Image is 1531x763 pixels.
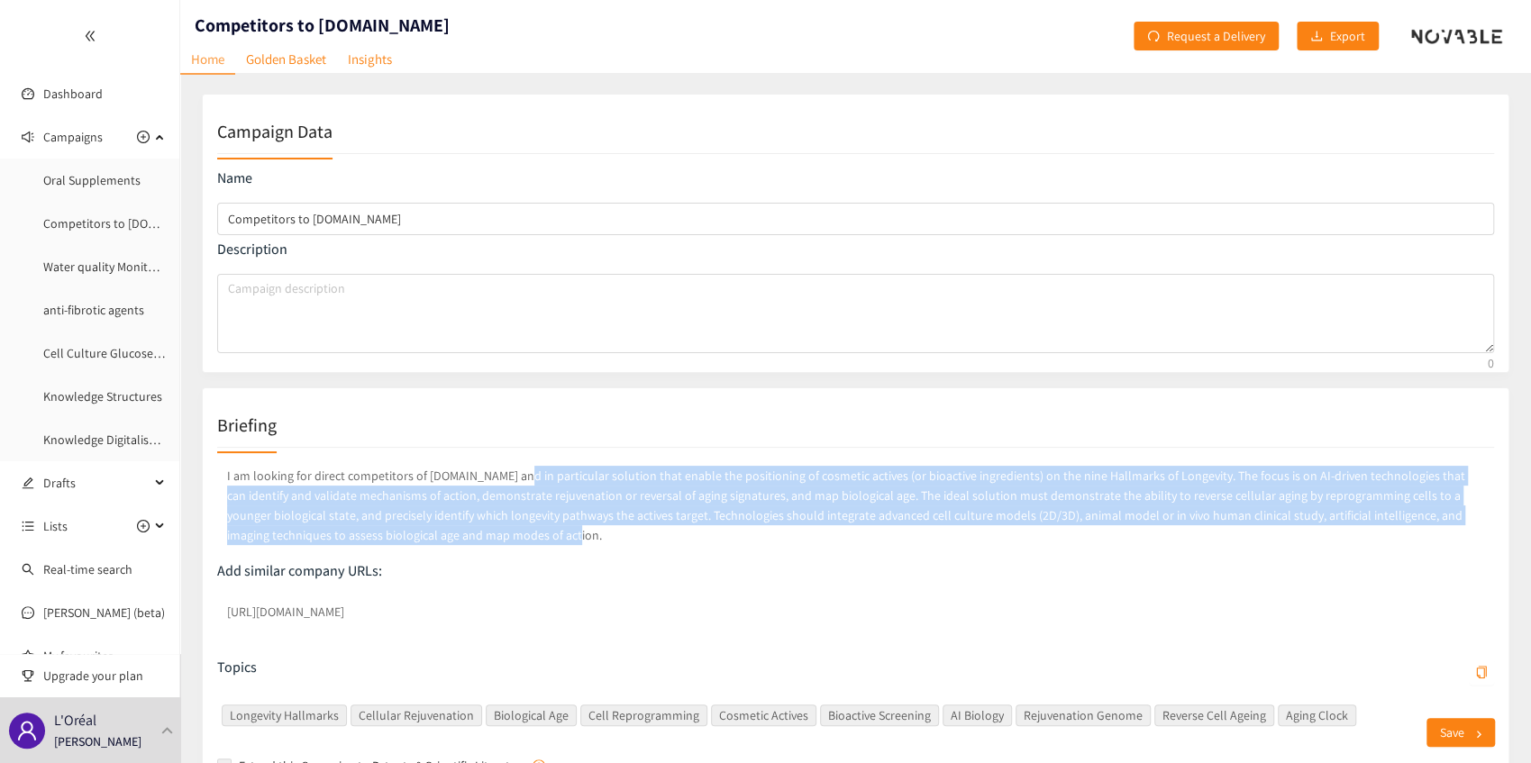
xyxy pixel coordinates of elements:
span: redo [1147,30,1160,44]
span: plus-circle [137,131,150,143]
a: Dashboard [43,86,103,102]
p: Add similar company URLs: [217,561,1494,581]
input: lookalikes url [217,595,1494,628]
a: My favourites [43,638,166,674]
a: Knowledge Structures [43,388,162,404]
div: Widget de chat [1237,568,1531,763]
a: Knowledge Digitalisation [43,431,177,448]
textarea: campaign description [217,274,1494,353]
span: Campaigns [43,119,103,155]
p: Topics [217,658,257,677]
h2: Briefing [217,413,277,438]
a: Insights [337,45,403,73]
span: Lists [43,508,68,544]
a: Real-time search [43,561,132,577]
span: Export [1330,26,1365,46]
span: Drafts [43,465,150,501]
a: anti-fibrotic agents [43,302,144,318]
span: unordered-list [22,520,34,532]
a: Golden Basket [235,45,337,73]
h2: Campaign Data [217,119,333,144]
a: [PERSON_NAME] (beta) [43,604,165,621]
p: Name [217,168,1494,188]
p: L'Oréal [54,709,96,731]
span: edit [22,477,34,489]
span: Upgrade your plan [43,658,166,694]
span: double-left [84,30,96,42]
span: user [16,720,38,741]
span: sound [22,131,34,143]
button: redoRequest a Delivery [1134,22,1279,50]
iframe: Chat Widget [1237,568,1531,763]
a: Competitors to [DOMAIN_NAME] [43,215,216,232]
a: Oral Supplements [43,172,141,188]
p: I am looking for direct competitors of [DOMAIN_NAME] and in particular solution that enable the p... [217,462,1494,549]
h1: Competitors to [DOMAIN_NAME] [195,13,450,38]
a: Cell Culture Glucose Monitoring [43,345,214,361]
span: download [1310,30,1323,44]
p: [PERSON_NAME] [54,731,141,751]
p: Description [217,240,1494,259]
a: Water quality Monitoring software [43,259,225,275]
span: plus-circle [137,520,150,532]
button: downloadExport [1297,22,1379,50]
span: Request a Delivery [1167,26,1265,46]
span: trophy [22,669,34,682]
input: campaign name [217,203,1494,235]
a: Home [180,45,235,75]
